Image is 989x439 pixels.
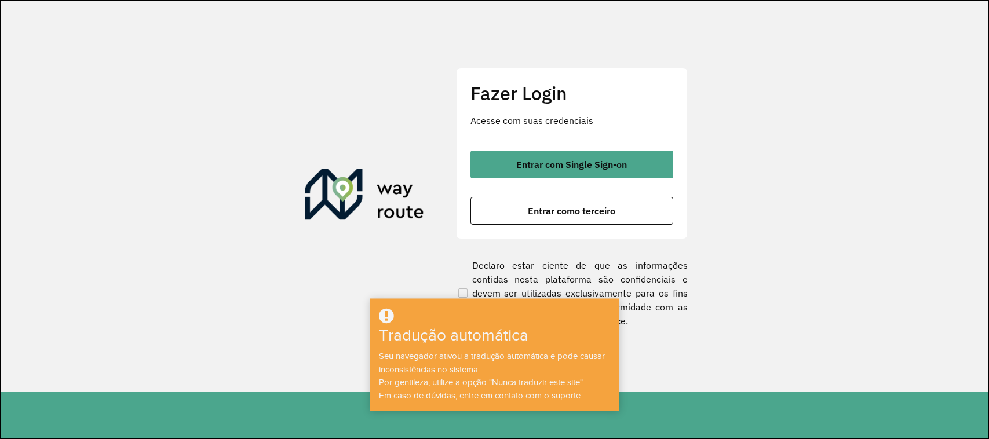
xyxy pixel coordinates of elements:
[528,206,615,215] span: Entrar como terceiro
[470,197,673,225] button: button
[456,258,688,328] label: Declaro estar ciente de que as informações contidas nesta plataforma são confidenciais e devem se...
[516,160,627,169] span: Entrar com Single Sign-on
[470,151,673,178] button: button
[305,169,424,224] img: Roteirizador AmbevTech
[470,82,673,104] h2: Fazer Login
[372,350,618,402] div: Seu navegador ativou a tradução automática e pode causar inconsistências no sistema. Por gentilez...
[470,114,673,127] p: Acesse com suas credenciais
[379,326,570,346] h3: Tradução automática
